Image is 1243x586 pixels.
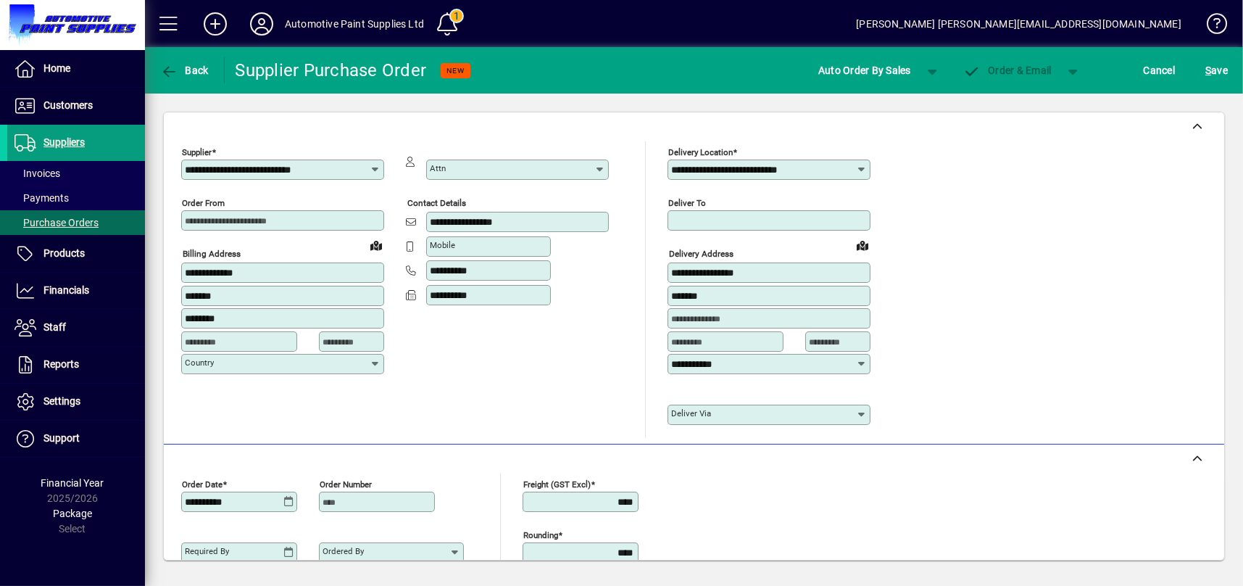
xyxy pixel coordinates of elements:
[145,57,225,83] app-page-header-button: Back
[856,12,1181,36] div: [PERSON_NAME] [PERSON_NAME][EMAIL_ADDRESS][DOMAIN_NAME]
[7,161,145,186] a: Invoices
[365,234,388,257] a: View on map
[43,358,79,370] span: Reports
[185,358,214,368] mat-label: Country
[1205,65,1211,76] span: S
[238,11,285,37] button: Profile
[320,479,372,489] mat-label: Order number
[14,192,69,204] span: Payments
[7,273,145,309] a: Financials
[430,163,446,173] mat-label: Attn
[157,57,212,83] button: Back
[430,240,455,250] mat-label: Mobile
[323,546,364,556] mat-label: Ordered by
[7,186,145,210] a: Payments
[7,384,145,420] a: Settings
[53,508,92,519] span: Package
[43,284,89,296] span: Financials
[1202,57,1231,83] button: Save
[1205,59,1228,82] span: ave
[43,395,80,407] span: Settings
[851,234,874,257] a: View on map
[192,11,238,37] button: Add
[43,136,85,148] span: Suppliers
[7,88,145,124] a: Customers
[182,147,212,157] mat-label: Supplier
[523,529,558,540] mat-label: Rounding
[7,347,145,383] a: Reports
[1144,59,1176,82] span: Cancel
[14,217,99,228] span: Purchase Orders
[41,477,104,489] span: Financial Year
[7,51,145,87] a: Home
[236,59,427,82] div: Supplier Purchase Order
[7,421,145,457] a: Support
[523,479,591,489] mat-label: Freight (GST excl)
[43,321,66,333] span: Staff
[668,147,733,157] mat-label: Delivery Location
[1196,3,1225,50] a: Knowledge Base
[285,12,424,36] div: Automotive Paint Supplies Ltd
[182,198,225,208] mat-label: Order from
[160,65,209,76] span: Back
[43,432,80,444] span: Support
[43,62,70,74] span: Home
[671,408,711,418] mat-label: Deliver via
[185,546,229,556] mat-label: Required by
[818,59,911,82] span: Auto Order By Sales
[668,198,706,208] mat-label: Deliver To
[446,66,465,75] span: NEW
[182,479,223,489] mat-label: Order date
[7,210,145,235] a: Purchase Orders
[7,236,145,272] a: Products
[7,310,145,346] a: Staff
[43,99,93,111] span: Customers
[14,168,60,179] span: Invoices
[1140,57,1179,83] button: Cancel
[963,65,1052,76] span: Order & Email
[956,57,1059,83] button: Order & Email
[811,57,918,83] button: Auto Order By Sales
[43,247,85,259] span: Products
